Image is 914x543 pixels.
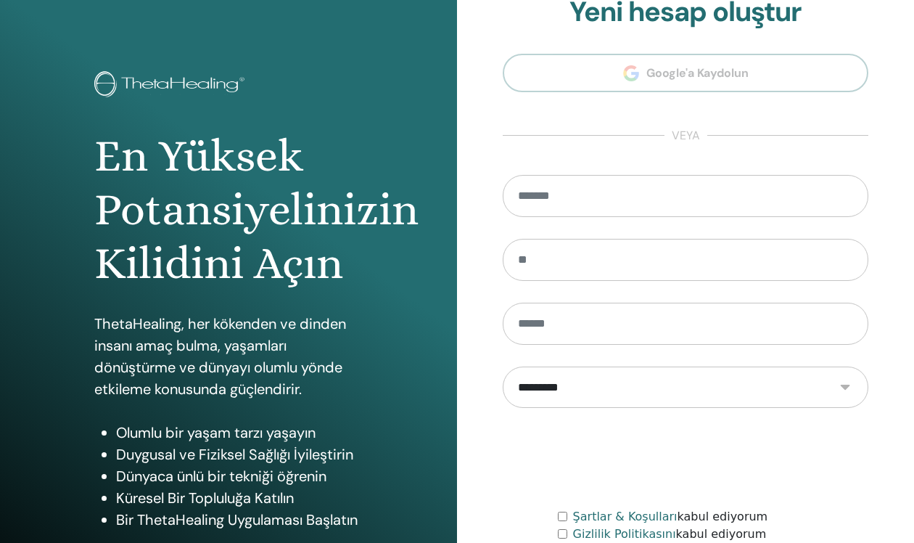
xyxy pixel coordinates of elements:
font: kabul ediyorum [573,527,767,541]
iframe: reCAPTCHA [575,430,796,486]
span: veya [664,127,707,144]
li: Küresel Bir Topluluğa Katılın [116,487,363,509]
li: Bir ThetaHealing Uygulaması Başlatın [116,509,363,531]
h1: En Yüksek Potansiyelinizin Kilidini Açın [94,129,363,291]
p: ThetaHealing, her kökenden ve dinden insanı amaç bulma, yaşamları dönüştürme ve dünyayı olumlu yö... [94,313,363,400]
a: Şartlar & Koşulları [573,510,678,523]
li: Dünyaca ünlü bir tekniği öğrenin [116,465,363,487]
font: kabul ediyorum [573,510,768,523]
li: Olumlu bir yaşam tarzı yaşayın [116,422,363,444]
li: Duygusal ve Fiziksel Sağlığı İyileştirin [116,444,363,465]
a: Gizlilik Politikasını [573,527,676,541]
